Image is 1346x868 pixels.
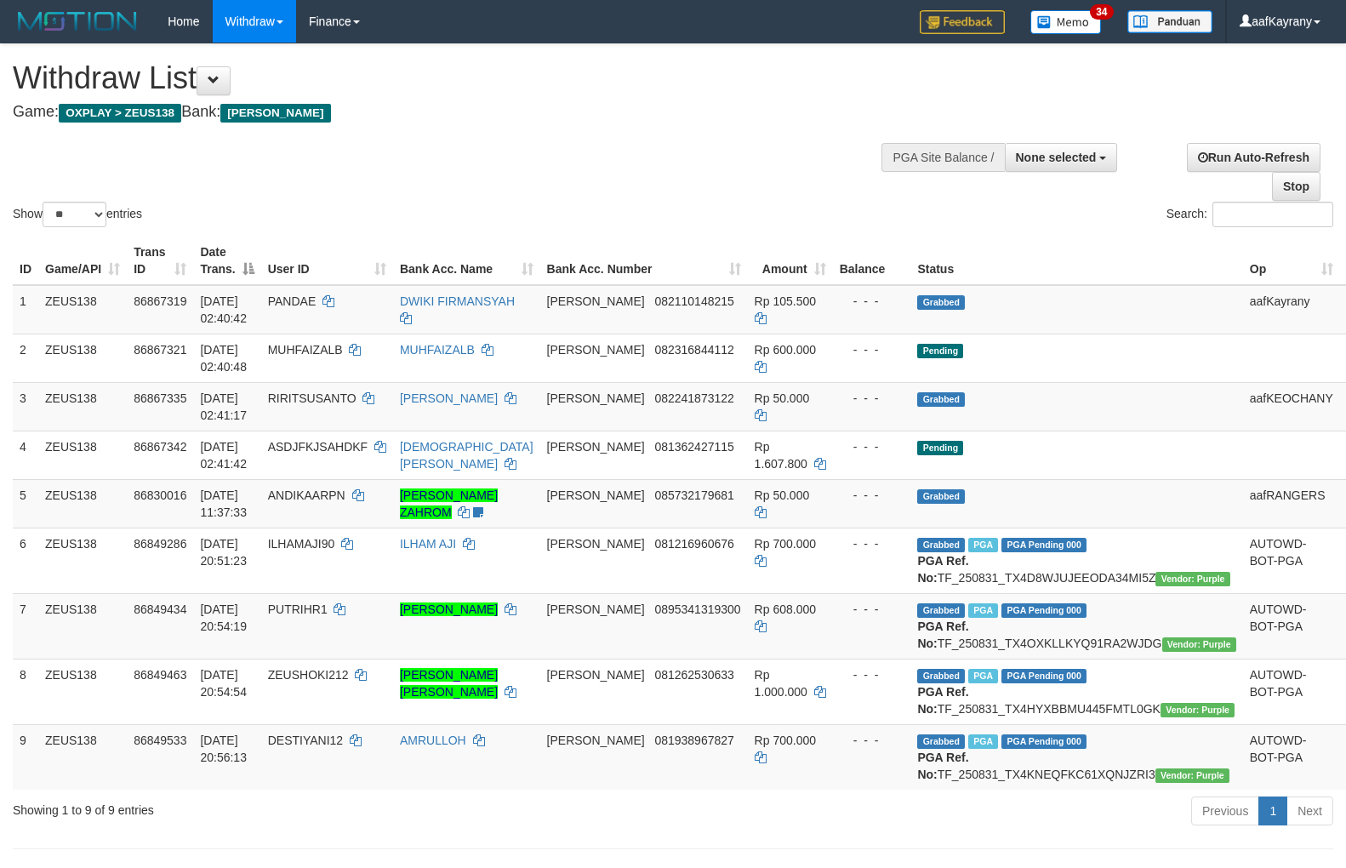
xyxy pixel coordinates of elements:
span: Copy 085732179681 to clipboard [654,488,733,502]
a: MUHFAIZALB [400,343,475,357]
span: Grabbed [917,603,965,618]
span: Rp 700.000 [755,734,816,747]
td: 5 [13,479,38,528]
td: ZEUS138 [38,724,127,790]
td: ZEUS138 [38,659,127,724]
span: [DATE] 02:41:17 [200,391,247,422]
td: TF_250831_TX4OXKLLKYQ91RA2WJDG [910,593,1242,659]
label: Show entries [13,202,142,227]
th: Bank Acc. Number: activate to sort column ascending [540,237,748,285]
span: Rp 600.000 [755,343,816,357]
img: Button%20Memo.svg [1030,10,1102,34]
img: Feedback.jpg [920,10,1005,34]
div: Showing 1 to 9 of 9 entries [13,795,548,819]
span: [PERSON_NAME] [547,343,645,357]
td: AUTOWD-BOT-PGA [1243,593,1340,659]
a: Stop [1272,172,1320,201]
th: Date Trans.: activate to sort column descending [193,237,260,285]
td: ZEUS138 [38,528,127,593]
th: Balance [833,237,911,285]
a: [PERSON_NAME] [PERSON_NAME] [400,668,498,699]
span: [DATE] 02:41:42 [200,440,247,471]
td: ZEUS138 [38,334,127,382]
td: ZEUS138 [38,431,127,479]
span: [PERSON_NAME] [547,537,645,551]
span: [DATE] 20:54:54 [200,668,247,699]
span: Copy 082241873122 to clipboard [654,391,733,405]
td: TF_250831_TX4HYXBBMU445FMTL0GK [910,659,1242,724]
div: - - - [840,666,904,683]
input: Search: [1212,202,1333,227]
a: Next [1286,797,1333,825]
div: - - - [840,487,904,504]
span: [DATE] 11:37:33 [200,488,247,519]
span: Marked by aafRornrotha [968,603,998,618]
span: [PERSON_NAME] [547,734,645,747]
span: [PERSON_NAME] [220,104,330,123]
span: Pending [917,344,963,358]
img: MOTION_logo.png [13,9,142,34]
span: [PERSON_NAME] [547,602,645,616]
span: RIRITSUSANTO [268,391,356,405]
td: aafKEOCHANY [1243,382,1340,431]
span: Vendor URL: https://trx4.1velocity.biz [1155,572,1229,586]
span: Copy 0895341319300 to clipboard [654,602,740,616]
span: PGA Pending [1001,734,1086,749]
label: Search: [1166,202,1333,227]
b: PGA Ref. No: [917,685,968,716]
td: AUTOWD-BOT-PGA [1243,724,1340,790]
span: 86849286 [134,537,186,551]
span: Grabbed [917,295,965,310]
span: Grabbed [917,489,965,504]
a: Previous [1191,797,1259,825]
td: ZEUS138 [38,382,127,431]
span: DESTIYANI12 [268,734,343,747]
span: [PERSON_NAME] [547,440,645,454]
span: Rp 1.000.000 [755,668,807,699]
span: [DATE] 20:54:19 [200,602,247,633]
div: - - - [840,438,904,455]
h1: Withdraw List [13,61,881,95]
span: 86867321 [134,343,186,357]
span: [DATE] 02:40:48 [200,343,247,374]
a: AMRULLOH [400,734,466,747]
div: PGA Site Balance / [881,143,1004,172]
td: 1 [13,285,38,334]
a: ILHAM AJI [400,537,456,551]
a: DWIKI FIRMANSYAH [400,294,515,308]
td: 7 [13,593,38,659]
td: 4 [13,431,38,479]
span: [PERSON_NAME] [547,488,645,502]
span: Grabbed [917,392,965,407]
span: 34 [1090,4,1113,20]
td: aafKayrany [1243,285,1340,334]
span: Marked by aafRornrotha [968,734,998,749]
a: [PERSON_NAME] [400,602,498,616]
td: 9 [13,724,38,790]
span: Grabbed [917,734,965,749]
a: [DEMOGRAPHIC_DATA][PERSON_NAME] [400,440,533,471]
th: Bank Acc. Name: activate to sort column ascending [393,237,540,285]
th: Status [910,237,1242,285]
span: Copy 082316844112 to clipboard [654,343,733,357]
button: None selected [1005,143,1118,172]
span: Marked by aafRornrotha [968,669,998,683]
h4: Game: Bank: [13,104,881,121]
span: ANDIKAARPN [268,488,345,502]
span: None selected [1016,151,1097,164]
td: AUTOWD-BOT-PGA [1243,659,1340,724]
th: ID [13,237,38,285]
span: PGA Pending [1001,669,1086,683]
span: 86830016 [134,488,186,502]
td: ZEUS138 [38,285,127,334]
span: Copy 081216960676 to clipboard [654,537,733,551]
a: [PERSON_NAME] [400,391,498,405]
span: Marked by aafRornrotha [968,538,998,552]
span: Pending [917,441,963,455]
span: Vendor URL: https://trx4.1velocity.biz [1161,703,1235,717]
span: Copy 081262530633 to clipboard [654,668,733,682]
span: 86849463 [134,668,186,682]
span: 86849434 [134,602,186,616]
span: Copy 082110148215 to clipboard [654,294,733,308]
b: PGA Ref. No: [917,620,968,650]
